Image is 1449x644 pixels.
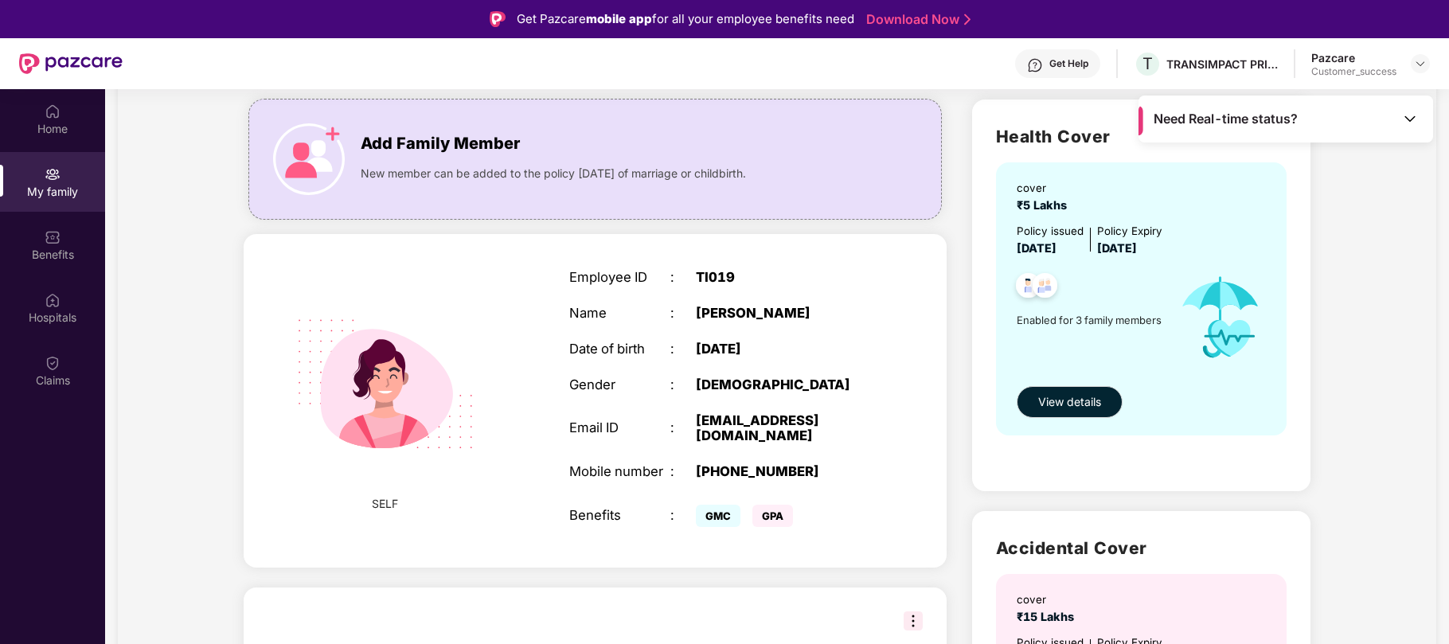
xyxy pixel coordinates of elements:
span: Add Family Member [361,131,520,156]
div: Mobile number [569,464,670,480]
img: icon [1164,257,1277,378]
div: Gender [569,377,670,393]
img: icon [273,123,345,195]
span: SELF [372,495,398,513]
h2: Accidental Cover [996,535,1287,561]
div: : [670,377,696,393]
div: : [670,270,696,286]
div: Employee ID [569,270,670,286]
div: [PERSON_NAME] [696,306,873,322]
span: [DATE] [1017,241,1056,255]
div: Email ID [569,420,670,436]
span: View details [1038,393,1101,411]
img: svg+xml;base64,PHN2ZyBpZD0iSG9tZSIgeG1sbnM9Imh0dHA6Ly93d3cudzMub3JnLzIwMDAvc3ZnIiB3aWR0aD0iMjAiIG... [45,103,61,119]
div: : [670,508,696,524]
span: T [1142,54,1153,73]
img: svg+xml;base64,PHN2ZyBpZD0iSGVscC0zMngzMiIgeG1sbnM9Imh0dHA6Ly93d3cudzMub3JnLzIwMDAvc3ZnIiB3aWR0aD... [1027,57,1043,73]
img: New Pazcare Logo [19,53,123,74]
div: [PHONE_NUMBER] [696,464,873,480]
span: ₹15 Lakhs [1017,610,1080,623]
div: Get Pazcare for all your employee benefits need [517,10,854,29]
div: Date of birth [569,342,670,357]
div: Policy issued [1017,223,1084,240]
span: New member can be added to the policy [DATE] of marriage or childbirth. [361,165,746,182]
div: [DATE] [696,342,873,357]
img: svg+xml;base64,PHN2ZyB4bWxucz0iaHR0cDovL3d3dy53My5vcmcvMjAwMC9zdmciIHdpZHRoPSI0OC45NDMiIGhlaWdodD... [1025,268,1064,307]
img: svg+xml;base64,PHN2ZyB3aWR0aD0iMjAiIGhlaWdodD0iMjAiIHZpZXdCb3g9IjAgMCAyMCAyMCIgZmlsbD0ibm9uZSIgeG... [45,166,61,182]
div: Get Help [1049,57,1088,70]
span: [DATE] [1097,241,1137,255]
a: Download Now [866,11,966,28]
div: Benefits [569,508,670,524]
img: Toggle Icon [1402,111,1418,127]
img: svg+xml;base64,PHN2ZyB3aWR0aD0iMzIiIGhlaWdodD0iMzIiIHZpZXdCb3g9IjAgMCAzMiAzMiIgZmlsbD0ibm9uZSIgeG... [904,611,923,630]
div: : [670,306,696,322]
div: : [670,342,696,357]
img: svg+xml;base64,PHN2ZyBpZD0iSG9zcGl0YWxzIiB4bWxucz0iaHR0cDovL3d3dy53My5vcmcvMjAwMC9zdmciIHdpZHRoPS... [45,292,61,308]
img: svg+xml;base64,PHN2ZyB4bWxucz0iaHR0cDovL3d3dy53My5vcmcvMjAwMC9zdmciIHdpZHRoPSIyMjQiIGhlaWdodD0iMT... [274,273,497,496]
div: TRANSIMPACT PRIVATE LIMITED [1166,57,1278,72]
div: Policy Expiry [1097,223,1162,240]
div: Pazcare [1311,50,1396,65]
img: svg+xml;base64,PHN2ZyBpZD0iQmVuZWZpdHMiIHhtbG5zPSJodHRwOi8vd3d3LnczLm9yZy8yMDAwL3N2ZyIgd2lkdGg9Ij... [45,229,61,245]
span: GPA [752,505,793,527]
img: svg+xml;base64,PHN2ZyB4bWxucz0iaHR0cDovL3d3dy53My5vcmcvMjAwMC9zdmciIHdpZHRoPSI0OC45NDMiIGhlaWdodD... [1009,268,1048,307]
div: : [670,420,696,436]
span: ₹5 Lakhs [1017,198,1073,212]
div: cover [1017,180,1073,197]
img: Stroke [964,11,971,28]
button: View details [1017,386,1123,418]
img: svg+xml;base64,PHN2ZyBpZD0iQ2xhaW0iIHhtbG5zPSJodHRwOi8vd3d3LnczLm9yZy8yMDAwL3N2ZyIgd2lkdGg9IjIwIi... [45,355,61,371]
span: Need Real-time status? [1154,111,1298,127]
div: : [670,464,696,480]
div: cover [1017,591,1080,608]
strong: mobile app [586,11,652,26]
div: [EMAIL_ADDRESS][DOMAIN_NAME] [696,413,873,445]
span: GMC [696,505,740,527]
span: Enabled for 3 family members [1017,312,1164,328]
div: Customer_success [1311,65,1396,78]
img: svg+xml;base64,PHN2ZyBpZD0iRHJvcGRvd24tMzJ4MzIiIHhtbG5zPSJodHRwOi8vd3d3LnczLm9yZy8yMDAwL3N2ZyIgd2... [1414,57,1427,70]
div: Name [569,306,670,322]
img: Logo [490,11,506,27]
h2: Health Cover [996,123,1287,150]
div: [DEMOGRAPHIC_DATA] [696,377,873,393]
div: TI019 [696,270,873,286]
